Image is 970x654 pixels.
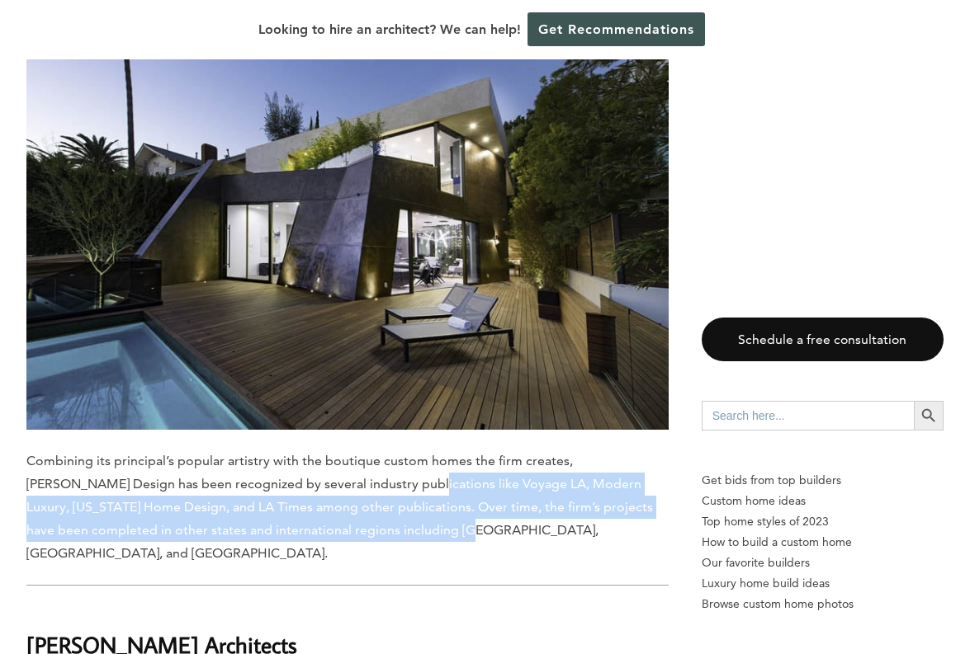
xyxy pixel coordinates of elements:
a: Custom home ideas [702,491,944,511]
a: How to build a custom home [702,532,944,553]
a: Get Recommendations [528,12,705,46]
iframe: Drift Widget Chat Controller [653,535,950,634]
a: Top home styles of 2023 [702,511,944,532]
svg: Search [920,407,938,425]
a: Schedule a free consultation [702,318,944,361]
input: Search here... [702,401,914,431]
p: Combining its principal’s popular artistry with the boutique custom homes the firm creates, [PERS... [26,449,669,565]
p: Get bids from top builders [702,470,944,491]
